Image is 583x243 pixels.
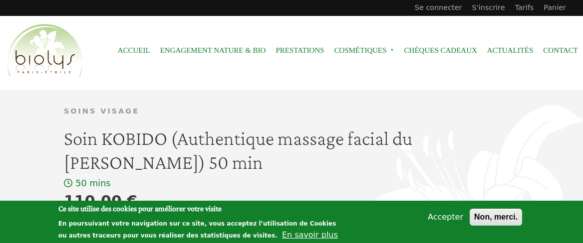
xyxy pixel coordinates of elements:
img: Accueil [5,22,85,79]
button: En savoir plus [282,229,338,241]
a: Actualités [487,39,534,62]
div: 50 mins [75,178,110,188]
a: Prestations [276,39,324,62]
button: Non, merci. [470,209,522,226]
span: Soin KOBIDO (Authentique massage facial du [PERSON_NAME]) 50 min [64,127,412,172]
a: Contact [543,39,578,62]
span: » [390,48,394,52]
h2: Ce site utilise des cookies pour améliorer votre visite [58,203,338,214]
a: Chèques cadeaux [404,39,477,62]
a: Accueil [118,39,150,62]
div: 110,00 € [64,190,137,212]
a: Soins Visage [64,107,139,115]
p: En poursuivant votre navigation sur ce site, vous acceptez l’utilisation de Cookies ou autres tra... [58,220,336,239]
span: Cosmétiques [334,39,394,62]
a: Engagement Nature & Bio [160,39,266,62]
button: Accepter [424,211,467,223]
